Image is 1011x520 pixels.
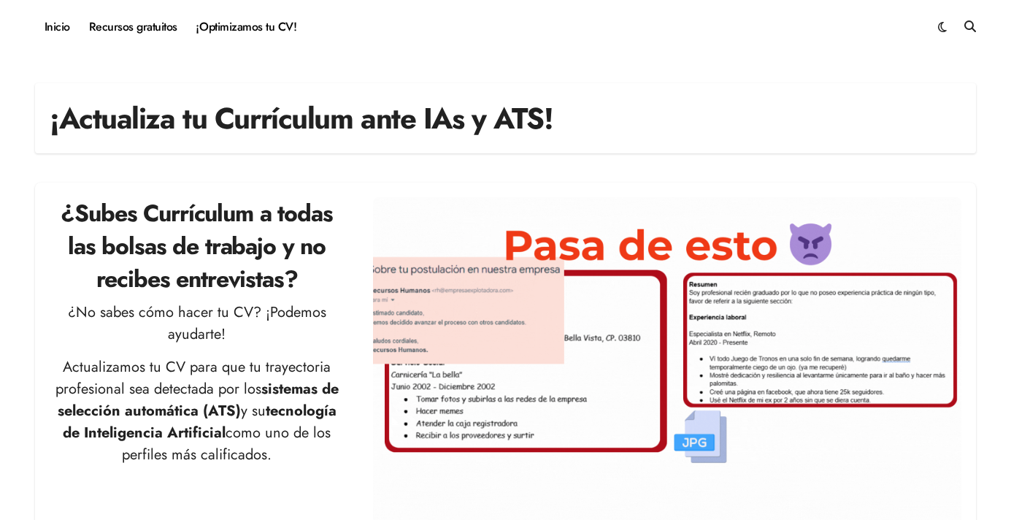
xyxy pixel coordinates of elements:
[35,7,80,47] a: Inicio
[187,7,306,47] a: ¡Optimizamos tu CV!
[50,98,553,139] h1: ¡Actualiza tu Currículum ante IAs y ATS!
[80,7,187,47] a: Recursos gratuitos
[50,302,344,345] p: ¿No sabes cómo hacer tu CV? ¡Podemos ayudarte!
[50,356,344,466] p: Actualizamos tu CV para que tu trayectoria profesional sea detectada por los y su como uno de los...
[50,197,344,295] h2: ¿Subes Currículum a todas las bolsas de trabajo y no recibes entrevistas?
[63,400,337,443] strong: tecnología de Inteligencia Artificial
[58,378,339,421] strong: sistemas de selección automática (ATS)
